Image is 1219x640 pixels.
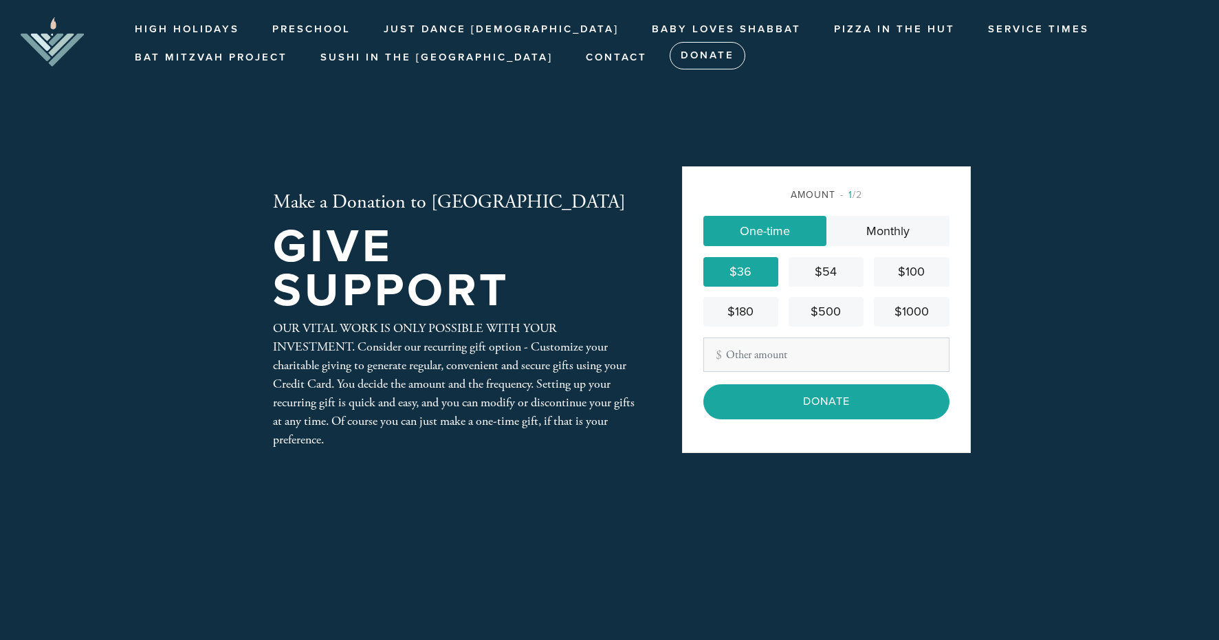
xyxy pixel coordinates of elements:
div: $54 [794,263,858,281]
div: $100 [879,263,943,281]
img: aJHC_stacked_0-removebg-preview.png [21,17,84,67]
a: $100 [874,257,949,287]
div: $36 [709,263,773,281]
div: $180 [709,302,773,321]
a: $180 [703,297,778,327]
a: One-time [703,216,826,246]
div: $1000 [879,302,943,321]
a: Bat Mitzvah Project [124,45,298,71]
a: Pizza in the Hut [824,16,965,43]
a: $36 [703,257,778,287]
a: Contact [575,45,657,71]
a: Just Dance [DEMOGRAPHIC_DATA] [373,16,629,43]
a: $500 [789,297,864,327]
input: Donate [703,384,949,419]
a: $54 [789,257,864,287]
div: OUR VITAL WORK IS ONLY POSSIBLE WITH YOUR INVESTMENT. Consider our recurring gift option - Custom... [273,319,637,449]
span: 1 [848,189,853,201]
a: Sushi in the [GEOGRAPHIC_DATA] [310,45,563,71]
a: Monthly [826,216,949,246]
a: Preschool [262,16,361,43]
div: $500 [794,302,858,321]
h2: Make a Donation to [GEOGRAPHIC_DATA] [273,191,637,214]
h1: Give Support [273,225,637,313]
span: /2 [840,189,862,201]
input: Other amount [703,338,949,372]
a: Service Times [978,16,1099,43]
a: High Holidays [124,16,250,43]
a: Donate [670,42,745,69]
a: Baby Loves Shabbat [641,16,811,43]
a: $1000 [874,297,949,327]
div: Amount [703,188,949,202]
